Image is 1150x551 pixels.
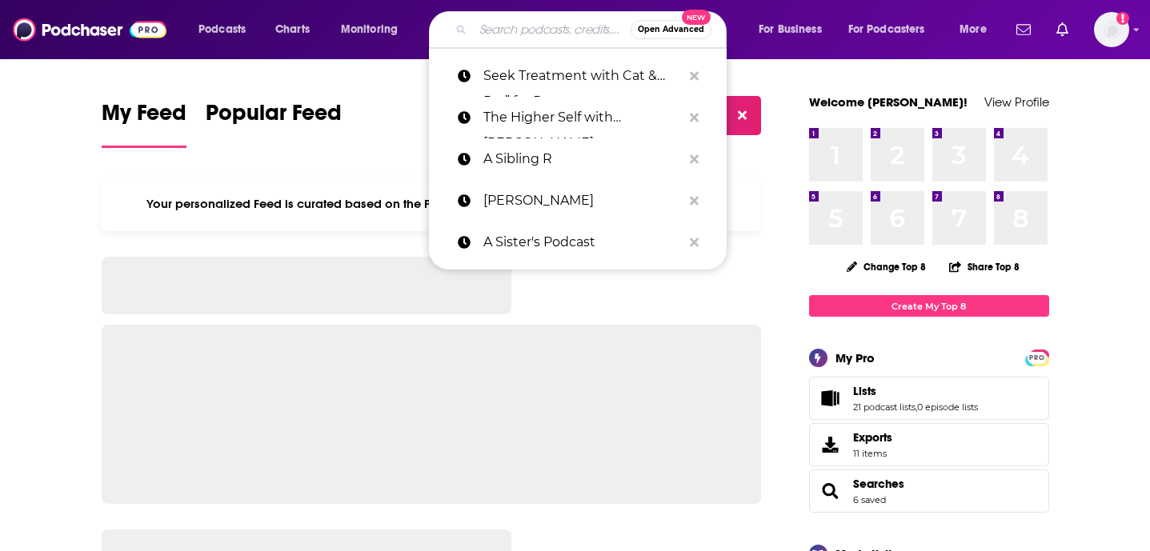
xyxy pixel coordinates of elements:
[483,97,682,138] p: The Higher Self with Danny Morel
[13,14,166,45] img: Podchaser - Follow, Share and Rate Podcasts
[1094,12,1129,47] button: Show profile menu
[1050,16,1075,43] a: Show notifications dropdown
[853,494,886,505] a: 6 saved
[638,26,704,34] span: Open Advanced
[853,401,916,413] a: 21 podcast lists
[102,177,762,231] div: Your personalized Feed is curated based on the Podcasts, Creators, Users, and Lists that you Follow.
[853,430,892,445] span: Exports
[848,18,925,41] span: For Podcasters
[809,469,1049,513] span: Searches
[198,18,246,41] span: Podcasts
[759,18,822,41] span: For Business
[809,423,1049,466] a: Exports
[429,97,727,138] a: The Higher Self with [PERSON_NAME]
[853,477,904,491] a: Searches
[960,18,987,41] span: More
[853,384,876,398] span: Lists
[815,480,847,502] a: Searches
[809,377,1049,420] span: Lists
[948,251,1020,282] button: Share Top 8
[1094,12,1129,47] img: User Profile
[429,222,727,263] a: A Sister's Podcast
[916,401,917,413] span: ,
[275,18,310,41] span: Charts
[1010,16,1037,43] a: Show notifications dropdown
[838,17,948,42] button: open menu
[853,384,978,398] a: Lists
[853,448,892,459] span: 11 items
[1028,352,1047,364] span: PRO
[815,387,847,409] a: Lists
[948,17,1007,42] button: open menu
[1094,12,1129,47] span: Logged in as megcassidy
[102,99,186,136] span: My Feed
[835,350,875,365] div: My Pro
[682,10,711,25] span: New
[483,138,682,180] p: A Sibling R
[206,99,342,148] a: Popular Feed
[102,99,186,148] a: My Feed
[747,17,842,42] button: open menu
[429,138,727,180] a: A Sibling R
[341,18,398,41] span: Monitoring
[429,55,727,97] a: Seek Treatment with Cat & Pat” for Patreon
[483,55,682,97] p: Seek Treatment with Cat & Pat” for Patreon
[265,17,319,42] a: Charts
[473,17,631,42] input: Search podcasts, credits, & more...
[984,94,1049,110] a: View Profile
[809,295,1049,317] a: Create My Top 8
[815,433,847,456] span: Exports
[206,99,342,136] span: Popular Feed
[809,94,968,110] a: Welcome [PERSON_NAME]!
[1028,351,1047,363] a: PRO
[330,17,419,42] button: open menu
[631,20,711,39] button: Open AdvancedNew
[444,11,742,48] div: Search podcasts, credits, & more...
[837,257,936,277] button: Change Top 8
[429,180,727,222] a: [PERSON_NAME]
[483,180,682,222] p: Sara Foster
[1116,12,1129,25] svg: Add a profile image
[483,222,682,263] p: A Sister's Podcast
[187,17,266,42] button: open menu
[917,401,978,413] a: 0 episode lists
